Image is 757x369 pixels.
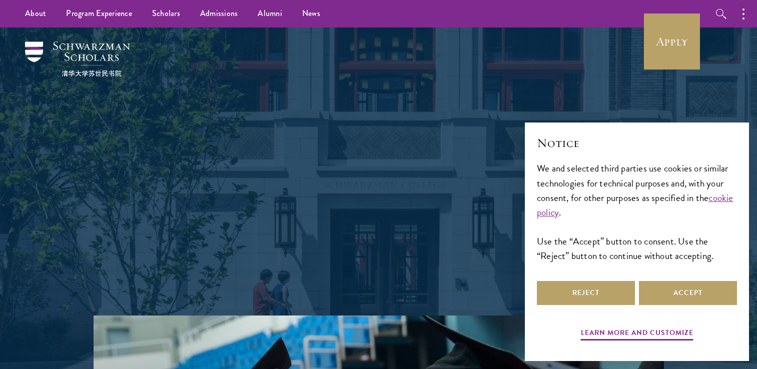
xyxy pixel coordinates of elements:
img: Schwarzman Scholars [25,41,130,76]
button: Accept [639,281,737,305]
a: Apply [644,13,700,69]
p: Schwarzman Scholars is a prestigious one-year, fully funded master’s program in global affairs at... [199,156,559,275]
h2: Notice [537,134,737,151]
a: cookie policy [537,190,733,219]
button: Learn more and customize [581,326,693,342]
button: Reject [537,281,635,305]
div: We and selected third parties use cookies or similar technologies for technical purposes and, wit... [537,161,737,262]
